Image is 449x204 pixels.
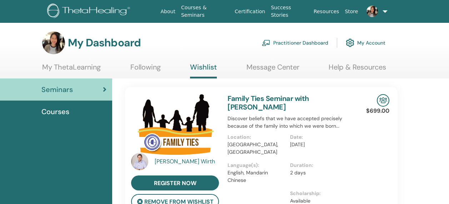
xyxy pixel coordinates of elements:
[42,63,101,77] a: My ThetaLearning
[178,1,232,22] a: Courses & Seminars
[131,175,219,190] a: register now
[158,5,178,18] a: About
[346,37,354,49] img: cog.svg
[268,1,310,22] a: Success Stories
[290,190,348,197] p: Scholarship :
[290,169,348,177] p: 2 days
[47,4,133,20] img: logo.png
[290,133,348,141] p: Date :
[154,179,196,187] span: register now
[262,35,328,51] a: Practitioner Dashboard
[68,36,141,49] h3: My Dashboard
[228,94,309,112] a: Family Ties Seminar with [PERSON_NAME]
[246,63,299,77] a: Message Center
[190,63,217,78] a: Wishlist
[228,141,285,156] p: [GEOGRAPHIC_DATA], [GEOGRAPHIC_DATA]
[131,94,219,155] img: Family Ties Seminar
[42,31,65,54] img: default.jpg
[342,5,361,18] a: Store
[155,157,221,166] a: [PERSON_NAME] Wirth
[232,5,268,18] a: Certification
[329,63,386,77] a: Help & Resources
[130,63,161,77] a: Following
[131,153,148,170] img: default.jpg
[290,141,348,148] p: [DATE]
[228,115,352,130] p: Discover beliefs that we have accepted precisely because of the family into which we were born...
[41,106,69,117] span: Courses
[290,162,348,169] p: Duration :
[346,35,385,51] a: My Account
[228,162,285,169] p: Language(s) :
[228,169,285,184] p: English, Mandarin Chinese
[366,6,378,17] img: default.jpg
[262,40,270,46] img: chalkboard-teacher.svg
[41,84,73,95] span: Seminars
[366,107,389,115] p: $699.00
[311,5,342,18] a: Resources
[377,94,389,107] img: In-Person Seminar
[228,133,285,141] p: Location :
